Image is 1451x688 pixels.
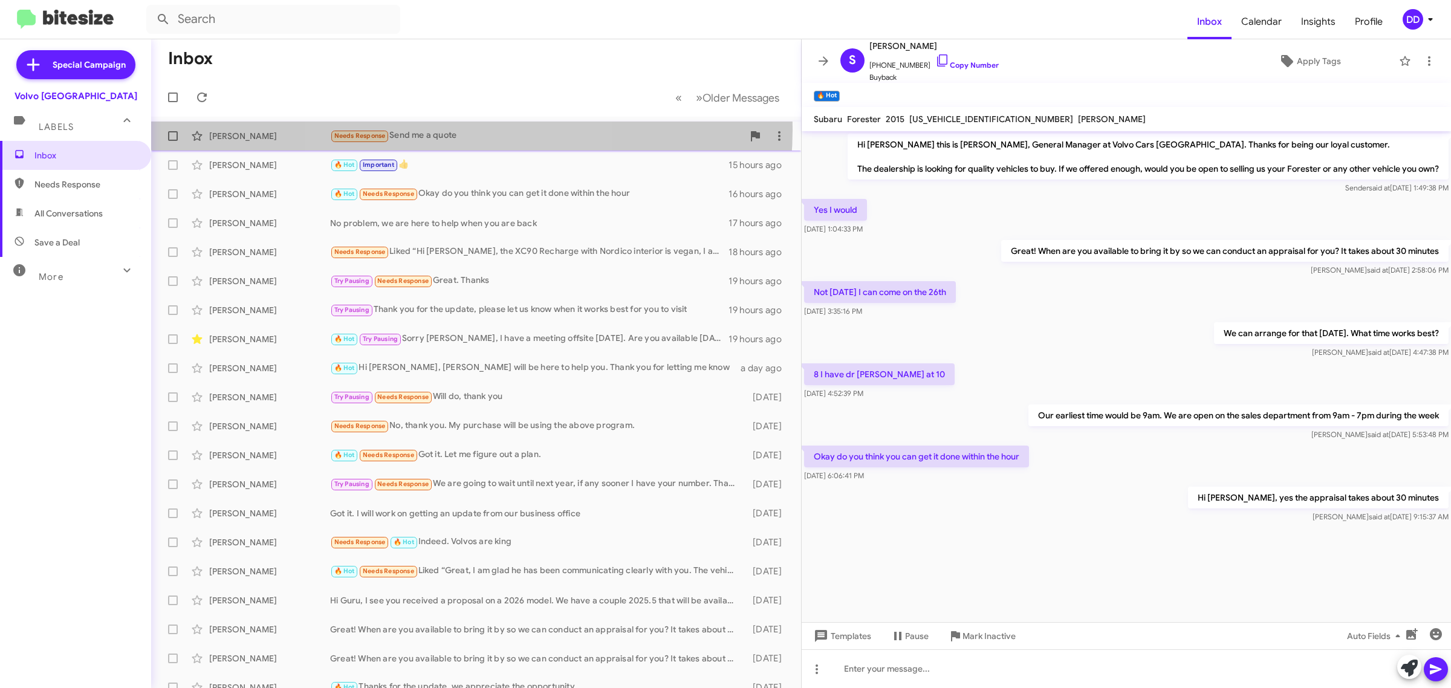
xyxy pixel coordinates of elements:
span: Try Pausing [363,335,398,343]
div: [PERSON_NAME] [209,507,330,519]
span: Try Pausing [334,480,369,488]
button: DD [1392,9,1438,30]
span: Special Campaign [53,59,126,71]
span: [PERSON_NAME] [DATE] 9:15:37 AM [1313,512,1449,521]
div: [PERSON_NAME] [209,478,330,490]
a: Inbox [1187,4,1232,39]
span: Templates [811,625,871,647]
div: Hi [PERSON_NAME], [PERSON_NAME] will be here to help you. Thank you for letting me know [330,361,741,375]
span: [PHONE_NUMBER] [869,53,999,71]
span: 2015 [886,114,904,125]
a: Insights [1291,4,1345,39]
span: 🔥 Hot [334,161,355,169]
span: [PERSON_NAME] [869,39,999,53]
span: Try Pausing [334,306,369,314]
div: 19 hours ago [729,275,791,287]
div: 15 hours ago [729,159,791,171]
span: 🔥 Hot [334,567,355,575]
a: Calendar [1232,4,1291,39]
span: » [696,90,703,105]
div: a day ago [741,362,791,374]
div: Thank you for the update, please let us know when it works best for you to visit [330,303,729,317]
button: Next [689,85,787,110]
span: Labels [39,122,74,132]
span: said at [1367,265,1388,274]
span: Apply Tags [1297,50,1341,72]
div: [DATE] [741,536,791,548]
button: Previous [668,85,689,110]
div: [DATE] [741,449,791,461]
span: Forester [847,114,881,125]
div: 17 hours ago [729,217,791,229]
div: Indeed. Volvos are king [330,535,741,549]
span: [PERSON_NAME] [1078,114,1146,125]
span: Needs Response [334,132,386,140]
span: 🔥 Hot [334,364,355,372]
div: Volvo [GEOGRAPHIC_DATA] [15,90,137,102]
div: Liked “Great, I am glad he has been communicating clearly with you. The vehicle is completing tha... [330,564,741,578]
div: Will do, thank you [330,390,741,404]
a: Copy Number [935,60,999,70]
span: Inbox [34,149,137,161]
div: Got it. I will work on getting an update from our business office [330,507,741,519]
div: [DATE] [741,594,791,606]
a: Profile [1345,4,1392,39]
span: Buyback [869,71,999,83]
div: [DATE] [741,623,791,635]
div: [PERSON_NAME] [209,449,330,461]
div: [PERSON_NAME] [209,652,330,664]
span: 🔥 Hot [394,538,414,546]
div: 18 hours ago [729,246,791,258]
span: Needs Response [334,538,386,546]
span: All Conversations [34,207,103,219]
div: [PERSON_NAME] [209,362,330,374]
span: [DATE] 3:35:16 PM [804,307,862,316]
span: Needs Response [34,178,137,190]
div: [DATE] [741,652,791,664]
div: [DATE] [741,420,791,432]
div: 16 hours ago [729,188,791,200]
span: 🔥 Hot [334,335,355,343]
span: Needs Response [363,190,414,198]
span: Subaru [814,114,842,125]
span: said at [1368,430,1389,439]
p: Hi [PERSON_NAME], yes the appraisal takes about 30 minutes [1188,487,1449,508]
div: [PERSON_NAME] [209,217,330,229]
span: Important [363,161,394,169]
div: DD [1403,9,1423,30]
button: Pause [881,625,938,647]
div: Got it. Let me figure out a plan. [330,448,741,462]
span: Needs Response [334,422,386,430]
button: Templates [802,625,881,647]
div: We are going to wait until next year, if any sooner I have your number. Thanks [330,477,741,491]
span: Save a Deal [34,236,80,248]
span: Auto Fields [1347,625,1405,647]
button: Auto Fields [1337,625,1415,647]
div: Hi Guru, I see you received a proposal on a 2026 model. We have a couple 2025.5 that will be avai... [330,594,741,606]
div: [PERSON_NAME] [209,246,330,258]
div: [PERSON_NAME] [209,565,330,577]
a: Special Campaign [16,50,135,79]
div: 19 hours ago [729,333,791,345]
div: [PERSON_NAME] [209,391,330,403]
span: Needs Response [377,393,429,401]
span: [PERSON_NAME] [DATE] 5:53:48 PM [1311,430,1449,439]
p: We can arrange for that [DATE]. What time works best? [1214,322,1449,344]
span: Needs Response [363,567,414,575]
div: [PERSON_NAME] [209,623,330,635]
span: 🔥 Hot [334,451,355,459]
span: Mark Inactive [962,625,1016,647]
span: Needs Response [363,451,414,459]
div: [PERSON_NAME] [209,420,330,432]
p: Yes I would [804,199,867,221]
span: Pause [905,625,929,647]
span: Try Pausing [334,277,369,285]
nav: Page navigation example [669,85,787,110]
div: 👍 [330,158,729,172]
div: No, thank you. My purchase will be using the above program. [330,419,741,433]
span: said at [1369,183,1390,192]
span: [DATE] 4:52:39 PM [804,389,863,398]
